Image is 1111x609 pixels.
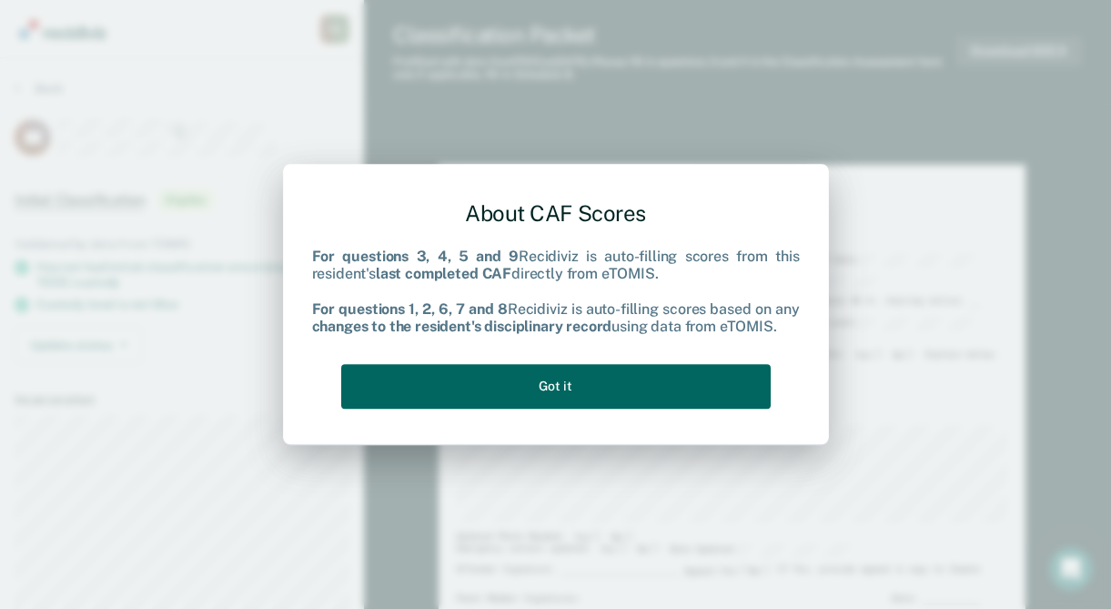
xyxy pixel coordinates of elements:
div: Recidiviz is auto-filling scores from this resident's directly from eTOMIS. Recidiviz is auto-fil... [312,249,800,336]
button: Got it [341,364,771,409]
b: For questions 3, 4, 5 and 9 [312,249,520,266]
div: About CAF Scores [312,186,800,241]
b: For questions 1, 2, 6, 7 and 8 [312,300,508,318]
b: last completed CAF [376,266,511,283]
b: changes to the resident's disciplinary record [312,318,612,335]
